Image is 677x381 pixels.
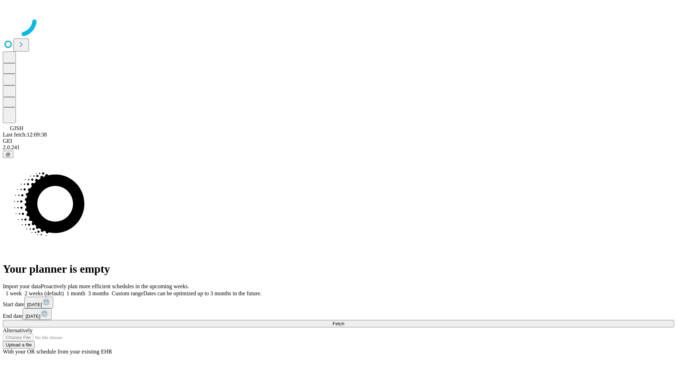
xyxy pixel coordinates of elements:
[25,314,40,319] span: [DATE]
[3,144,674,151] div: 2.0.241
[3,349,112,355] span: With your OR schedule from your existing EHR
[23,308,51,320] button: [DATE]
[3,320,674,327] button: Fetch
[6,290,22,296] span: 1 week
[3,132,47,138] span: Last fetch: 12:09:38
[67,290,85,296] span: 1 month
[3,262,674,276] h1: Your planner is empty
[3,308,674,320] div: End date
[27,302,42,307] span: [DATE]
[3,327,32,333] span: Alternatively
[41,283,189,289] span: Proactively plan more efficient schedules in the upcoming weeks.
[3,297,674,308] div: Start date
[6,152,11,157] span: @
[10,125,23,131] span: GJSH
[143,290,261,296] span: Dates can be optimized up to 3 months in the future.
[24,297,53,308] button: [DATE]
[25,290,64,296] span: 2 weeks (default)
[3,151,13,158] button: @
[3,283,41,289] span: Import your data
[3,138,674,144] div: GEI
[333,321,344,326] span: Fetch
[112,290,143,296] span: Custom range
[3,341,35,349] button: Upload a file
[88,290,109,296] span: 3 months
